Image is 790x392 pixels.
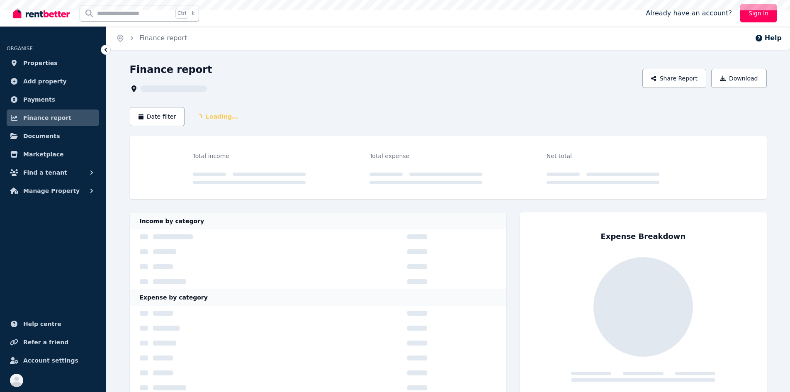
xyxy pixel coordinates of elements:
span: Documents [23,131,60,141]
span: Ctrl [175,8,188,19]
span: Payments [23,95,55,105]
a: Help centre [7,316,99,332]
a: Sign In [740,4,777,22]
span: k [192,10,194,17]
a: Properties [7,55,99,71]
button: Download [711,69,767,88]
span: Add property [23,76,67,86]
nav: Breadcrumb [106,27,197,50]
span: Help centre [23,319,61,329]
div: Income by category [130,213,507,229]
span: Marketplace [23,149,63,159]
a: Finance report [7,110,99,126]
span: Already have an account? [646,8,732,18]
div: Expense by category [130,289,507,306]
button: Find a tenant [7,164,99,181]
button: Manage Property [7,183,99,199]
a: Refer a friend [7,334,99,351]
span: Loading... [190,109,245,124]
a: Add property [7,73,99,90]
span: Refer a friend [23,337,68,347]
a: Payments [7,91,99,108]
a: Documents [7,128,99,144]
span: Finance report [23,113,71,123]
div: Total expense [369,151,482,161]
span: Properties [23,58,58,68]
div: Expense Breakdown [601,231,686,242]
span: ORGANISE [7,46,33,51]
button: Help [755,33,782,43]
span: Account settings [23,355,78,365]
button: Date filter [130,107,185,126]
img: RentBetter [13,7,70,19]
span: Manage Property [23,186,80,196]
div: Total income [193,151,306,161]
div: Net total [547,151,659,161]
button: Share Report [642,69,706,88]
a: Marketplace [7,146,99,163]
a: Account settings [7,352,99,369]
span: Find a tenant [23,168,67,178]
h1: Finance report [130,63,212,76]
a: Finance report [139,34,187,42]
